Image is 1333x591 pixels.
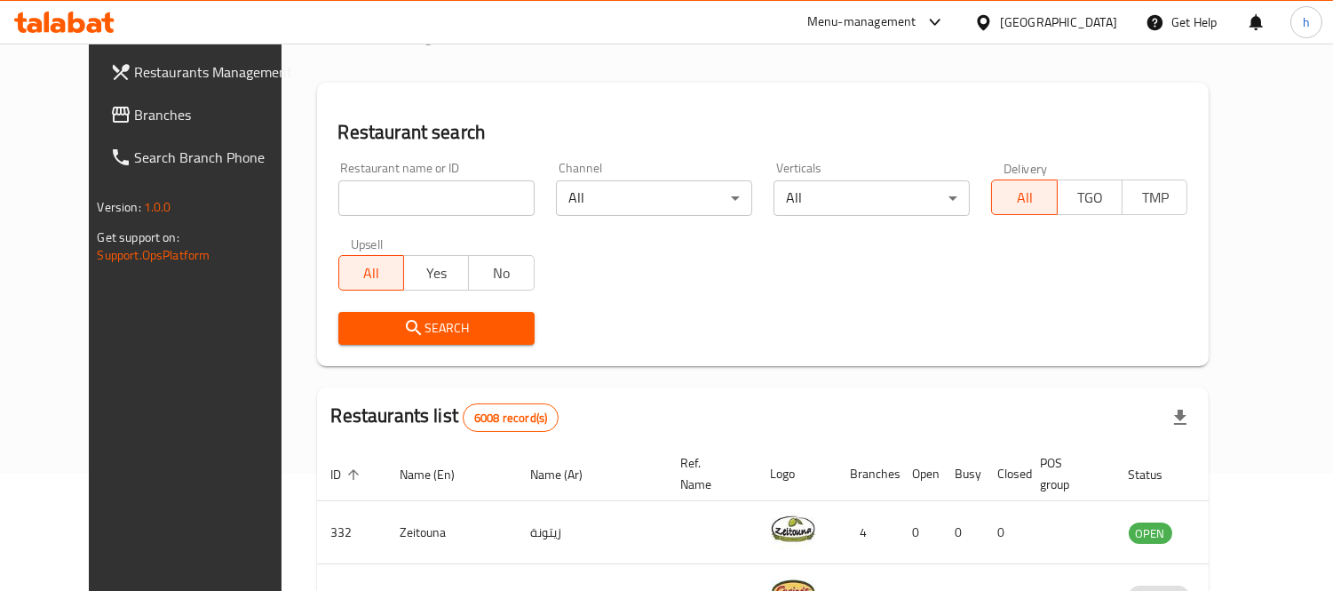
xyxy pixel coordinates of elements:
[1122,180,1187,215] button: TMP
[517,501,667,564] td: زيتونة
[1004,162,1048,174] label: Delivery
[331,403,559,432] h2: Restaurants list
[899,501,941,564] td: 0
[531,464,607,485] span: Name (Ar)
[338,180,535,216] input: Search for restaurant name or ID..
[351,237,384,250] label: Upsell
[999,185,1050,211] span: All
[899,447,941,501] th: Open
[338,255,404,291] button: All
[476,260,527,286] span: No
[468,255,534,291] button: No
[837,501,899,564] td: 4
[338,312,535,345] button: Search
[463,403,559,432] div: Total records count
[135,104,298,125] span: Branches
[386,501,517,564] td: Zeitouna
[984,501,1027,564] td: 0
[556,180,752,216] div: All
[991,180,1057,215] button: All
[98,244,210,267] a: Support.OpsPlatform
[346,260,397,286] span: All
[98,196,141,219] span: Version:
[1057,180,1123,215] button: TGO
[1129,523,1172,544] span: OPEN
[771,507,815,551] img: Zeitouna
[1065,185,1115,211] span: TGO
[807,12,916,33] div: Menu-management
[1000,12,1117,32] div: [GEOGRAPHIC_DATA]
[1159,396,1202,439] div: Export file
[317,19,492,47] h2: Menu management
[353,317,520,339] span: Search
[331,464,365,485] span: ID
[837,447,899,501] th: Branches
[403,255,469,291] button: Yes
[96,93,312,136] a: Branches
[774,180,970,216] div: All
[1129,523,1172,544] div: OPEN
[317,501,386,564] td: 332
[144,196,171,219] span: 1.0.0
[96,51,312,93] a: Restaurants Management
[464,410,558,427] span: 6008 record(s)
[98,226,179,249] span: Get support on:
[941,501,984,564] td: 0
[1129,464,1186,485] span: Status
[984,447,1027,501] th: Closed
[135,147,298,168] span: Search Branch Phone
[757,447,837,501] th: Logo
[1303,12,1310,32] span: h
[401,464,479,485] span: Name (En)
[681,452,735,495] span: Ref. Name
[1041,452,1093,495] span: POS group
[1130,185,1180,211] span: TMP
[338,119,1188,146] h2: Restaurant search
[411,260,462,286] span: Yes
[941,447,984,501] th: Busy
[135,61,298,83] span: Restaurants Management
[96,136,312,179] a: Search Branch Phone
